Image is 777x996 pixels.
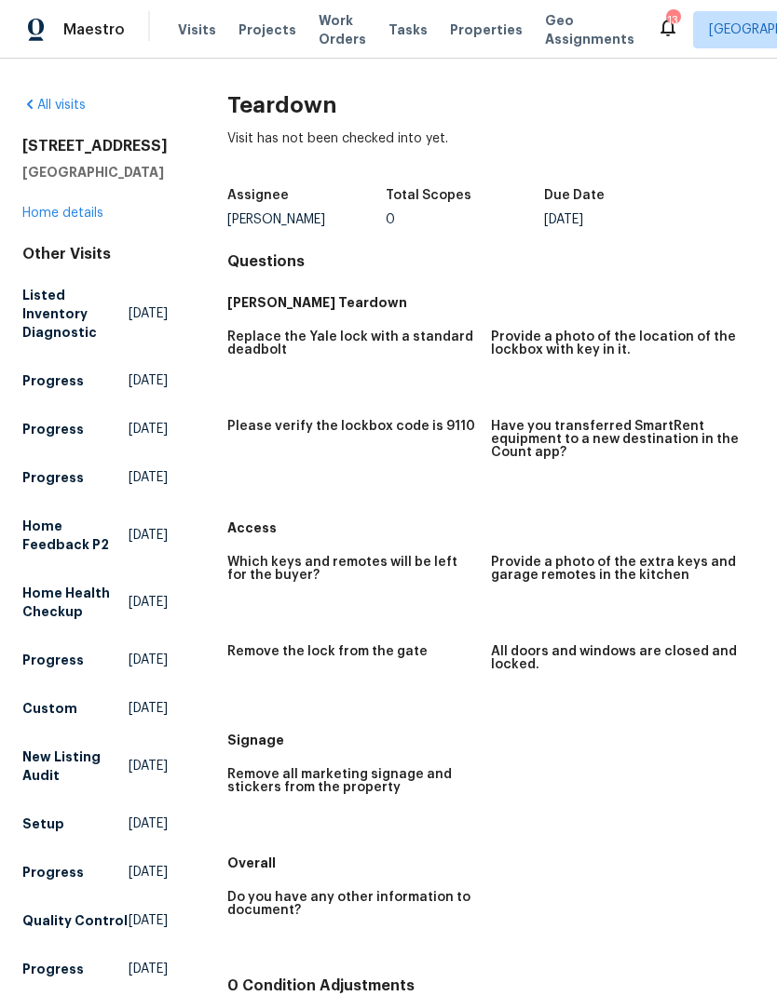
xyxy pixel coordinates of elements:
h5: All doors and windows are closed and locked. [491,645,740,671]
div: 13 [666,11,679,30]
span: [DATE] [129,420,168,438]
h5: Remove the lock from the gate [227,645,428,658]
h5: [GEOGRAPHIC_DATA] [22,163,168,182]
h5: Progress [22,863,84,882]
span: Geo Assignments [545,11,634,48]
span: Properties [450,20,523,39]
span: [DATE] [129,863,168,882]
h5: Due Date [544,189,605,202]
a: Progress[DATE] [22,952,168,986]
span: [DATE] [129,651,168,669]
a: Progress[DATE] [22,364,168,397]
a: Progress[DATE] [22,643,168,677]
span: [DATE] [129,526,168,545]
h2: Teardown [227,96,755,114]
h4: Questions [227,252,755,271]
h5: Progress [22,960,84,978]
h5: Provide a photo of the extra keys and garage remotes in the kitchen [491,556,740,582]
a: Home details [22,207,103,220]
h5: Overall [227,854,755,872]
span: [DATE] [129,757,168,775]
h5: Do you have any other information to document? [227,891,476,917]
h5: Listed Inventory Diagnostic [22,286,129,342]
h5: Signage [227,731,755,749]
h5: Custom [22,699,77,718]
span: [DATE] [129,814,168,833]
h5: Replace the Yale lock with a standard deadbolt [227,330,476,357]
div: [DATE] [544,213,702,226]
span: [DATE] [129,960,168,978]
a: Progress[DATE] [22,412,168,446]
h2: [STREET_ADDRESS] [22,137,168,155]
span: [DATE] [129,468,168,487]
h5: Have you transferred SmartRent equipment to a new destination in the Count app? [491,420,740,459]
a: Progress[DATE] [22,855,168,889]
h5: Progress [22,651,84,669]
a: Quality Control[DATE] [22,904,168,937]
span: [DATE] [129,699,168,718]
h5: Setup [22,814,64,833]
h5: New Listing Audit [22,747,129,785]
span: Work Orders [319,11,366,48]
h5: Access [227,518,755,537]
h5: Quality Control [22,911,128,930]
span: [DATE] [129,304,168,323]
div: 0 [386,213,544,226]
span: Tasks [388,23,428,36]
div: [PERSON_NAME] [227,213,386,226]
h5: Home Feedback P2 [22,517,129,554]
span: Visits [178,20,216,39]
a: Setup[DATE] [22,807,168,841]
span: [DATE] [129,593,168,612]
h5: Total Scopes [386,189,471,202]
h5: [PERSON_NAME] Teardown [227,293,755,312]
h5: Which keys and remotes will be left for the buyer? [227,556,476,582]
a: All visits [22,99,86,112]
a: Custom[DATE] [22,692,168,725]
span: [DATE] [129,371,168,390]
h5: Home Health Checkup [22,584,129,621]
h5: Progress [22,468,84,487]
h5: Progress [22,371,84,390]
h5: Please verify the lockbox code is 9110 [227,420,475,433]
h5: Provide a photo of the location of the lockbox with key in it. [491,330,740,357]
a: Progress[DATE] [22,461,168,494]
h5: Assignee [227,189,289,202]
a: Home Feedback P2[DATE] [22,509,168,561]
div: Visit has not been checked into yet. [227,129,755,178]
span: [DATE] [129,911,168,930]
h5: Remove all marketing signage and stickers from the property [227,768,476,794]
div: Other Visits [22,245,168,263]
span: Maestro [63,20,125,39]
span: Projects [239,20,296,39]
h4: 0 Condition Adjustments [227,976,755,995]
a: New Listing Audit[DATE] [22,740,168,792]
h5: Progress [22,420,84,438]
a: Home Health Checkup[DATE] [22,576,168,628]
a: Listed Inventory Diagnostic[DATE] [22,278,168,349]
